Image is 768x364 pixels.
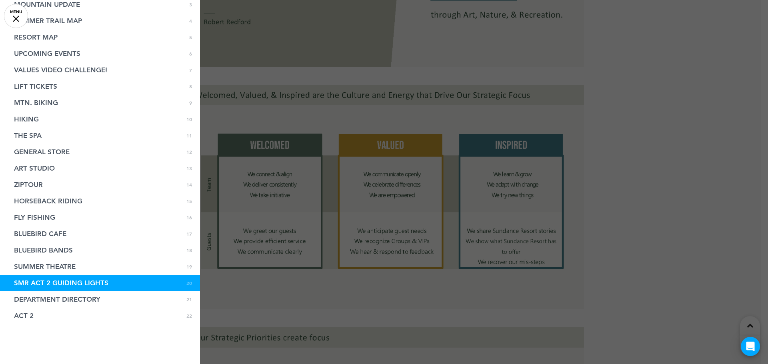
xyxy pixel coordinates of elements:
span: 8 [189,83,192,90]
span: 22 [186,312,192,319]
span: 13 [186,165,192,172]
span: BLUEBIRD CAFE [14,231,66,237]
span: FLY FISHING [14,214,55,221]
span: SUMMER THEATRE [14,263,76,270]
span: 18 [186,247,192,254]
span: 21 [186,296,192,303]
span: HIKING [14,116,39,123]
span: GENERAL STORE [14,149,70,155]
span: MTN. BIKING [14,99,58,106]
span: 14 [186,181,192,188]
span: MOUNTAIN UPDATE [14,1,80,8]
span: 20 [186,280,192,286]
span: 3 [189,1,192,8]
span: 17 [186,231,192,237]
span: 12 [186,149,192,155]
span: 4 [189,18,192,24]
span: 7 [189,67,192,74]
span: ZIPTOUR [14,181,43,188]
span: RESORT MAP [14,34,58,41]
span: BLUEBIRD BANDS [14,247,73,254]
span: 9 [189,99,192,106]
span: 6 [189,50,192,57]
span: 19 [186,263,192,270]
span: SUMMER TRAIL MAP [14,18,82,24]
span: 11 [186,132,192,139]
span: ACT 2 [14,312,34,319]
span: DEPARTMENT DIRECTORY [14,296,100,303]
span: THE SPA [14,132,42,139]
span: HORSEBACK RIDING [14,198,82,205]
span: 16 [186,214,192,221]
span: 15 [186,198,192,205]
span: UPCOMING EVENTS [14,50,80,57]
a: MENU [4,4,28,28]
span: ART STUDIO [14,165,55,172]
span: 5 [189,34,192,41]
div: Open Intercom Messenger [741,337,760,356]
span: VALUES VIDEO CHALLENGE! [14,67,107,74]
span: SMR ACT 2 GUIDING LIGHTS [14,280,108,286]
span: LIFT TICKETS [14,83,57,90]
span: 10 [186,116,192,123]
